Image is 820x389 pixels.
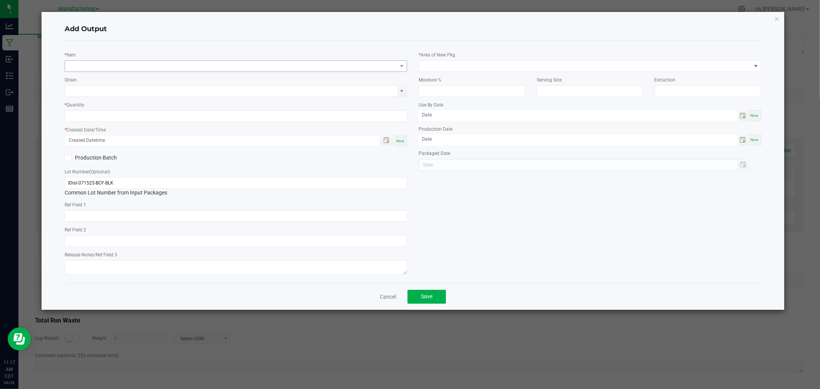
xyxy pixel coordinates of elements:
label: Use By Date [419,101,443,108]
label: Area of New Pkg [421,52,455,58]
label: Production Date [419,126,452,133]
label: Created Date/Time [67,126,106,133]
label: Extraction [655,76,676,83]
label: Lot Number [65,168,110,175]
span: Now [751,113,759,118]
iframe: Resource center [8,327,31,351]
label: Ref Field 1 [65,201,86,208]
label: Item [67,52,76,58]
label: Release Notes/Ref Field 3 [65,251,117,258]
span: NO DATA FOUND [65,60,407,72]
span: Now [751,138,759,142]
span: Toggle popup [379,136,394,145]
div: Common Lot Number from Input Packages [65,177,407,197]
label: Strain [65,76,77,83]
span: Save [421,293,432,299]
label: Serving Size [537,76,562,83]
button: Save [408,290,446,304]
label: Ref Field 2 [65,226,86,233]
label: Moisture % [419,76,441,83]
label: Quantity [67,101,84,108]
input: Date [419,110,738,120]
input: Date [419,135,738,144]
h4: Add Output [65,24,761,34]
label: Production Batch [65,154,230,162]
input: Created Datetime [65,136,371,145]
span: Toggle calendar [738,110,749,121]
span: Now [396,139,404,143]
span: Toggle calendar [738,135,749,145]
a: Cancel [380,293,396,301]
span: (Optional) [89,169,110,175]
label: Packaged Date [419,150,450,157]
